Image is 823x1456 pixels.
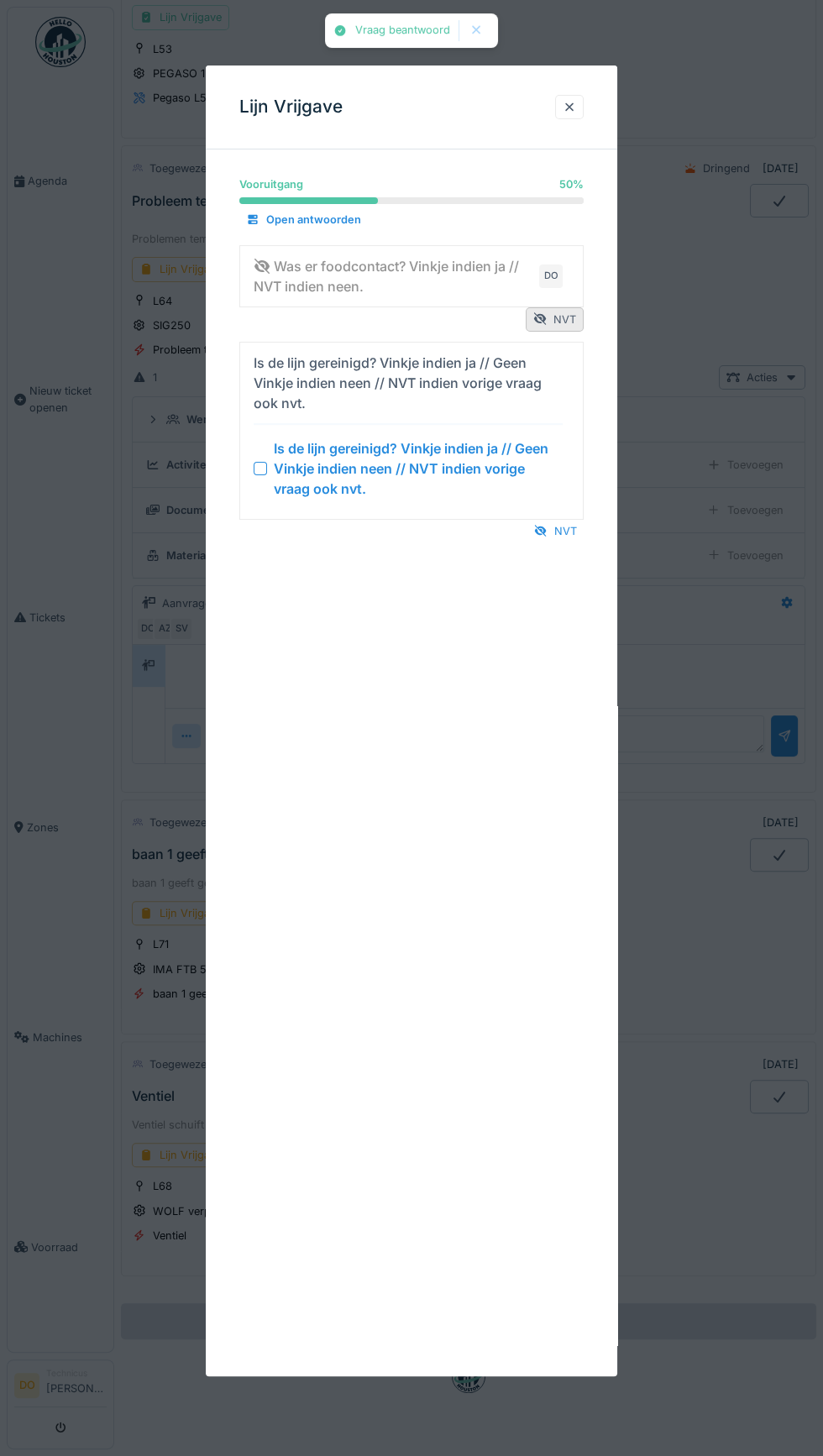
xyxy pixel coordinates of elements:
summary: Is de lijn gereinigd? Vinkje indien ja // Geen Vinkje indien neen // NVT indien vorige vraag ook ... [247,349,576,512]
div: Vooruitgang [239,176,303,192]
div: Is de lijn gereinigd? Vinkje indien ja // Geen Vinkje indien neen // NVT indien vorige vraag ook ... [274,438,563,499]
div: 50 % [559,176,584,192]
div: NVT [527,520,584,542]
h3: Lijn Vrijgave [239,97,343,118]
div: DO [539,264,563,288]
div: Is de lijn gereinigd? Vinkje indien ja // Geen Vinkje indien neen // NVT indien vorige vraag ook ... [254,353,556,413]
div: Open antwoorden [239,208,368,231]
div: Was er foodcontact? Vinkje indien ja // NVT indien neen. [254,256,532,296]
div: Vraag beantwoord [355,24,450,38]
summary: Was er foodcontact? Vinkje indien ja // NVT indien neen.DO [247,253,576,300]
div: NVT [526,307,584,332]
progress: 50 % [239,197,584,204]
